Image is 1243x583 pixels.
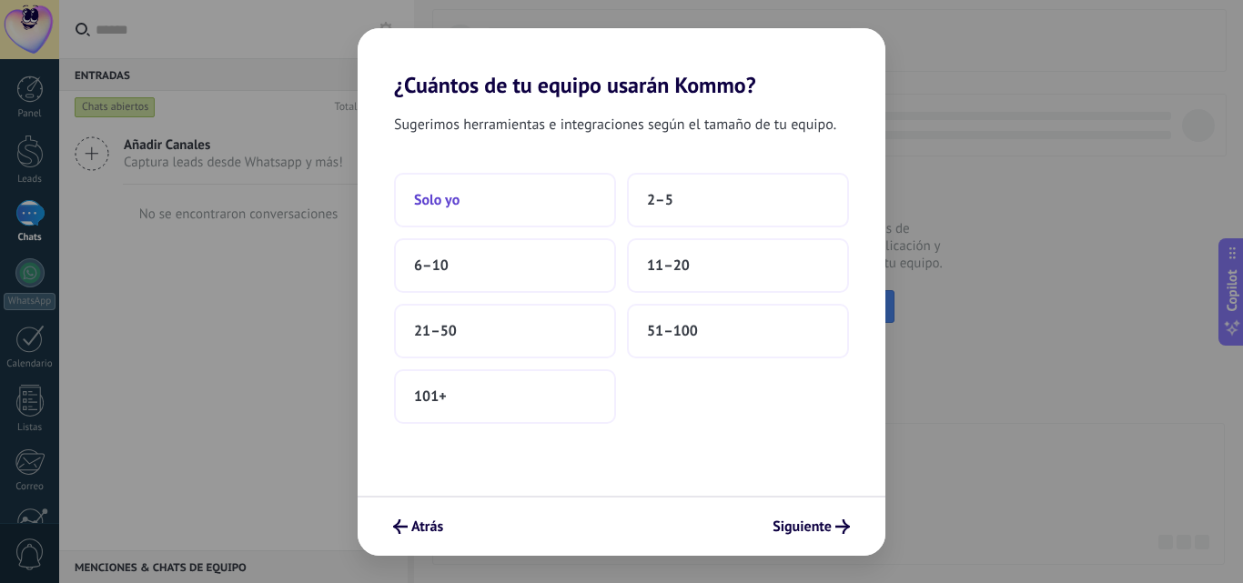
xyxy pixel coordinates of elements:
button: 2–5 [627,173,849,227]
button: Solo yo [394,173,616,227]
button: 11–20 [627,238,849,293]
h2: ¿Cuántos de tu equipo usarán Kommo? [358,28,885,98]
button: Atrás [385,511,451,542]
span: 51–100 [647,322,698,340]
button: 21–50 [394,304,616,358]
span: Atrás [411,520,443,533]
span: 101+ [414,387,447,406]
button: 6–10 [394,238,616,293]
span: 6–10 [414,256,449,275]
span: 21–50 [414,322,457,340]
button: 101+ [394,369,616,424]
button: 51–100 [627,304,849,358]
span: 2–5 [647,191,673,209]
span: Sugerimos herramientas e integraciones según el tamaño de tu equipo. [394,113,836,136]
span: 11–20 [647,256,690,275]
span: Siguiente [773,520,832,533]
span: Solo yo [414,191,460,209]
button: Siguiente [764,511,858,542]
